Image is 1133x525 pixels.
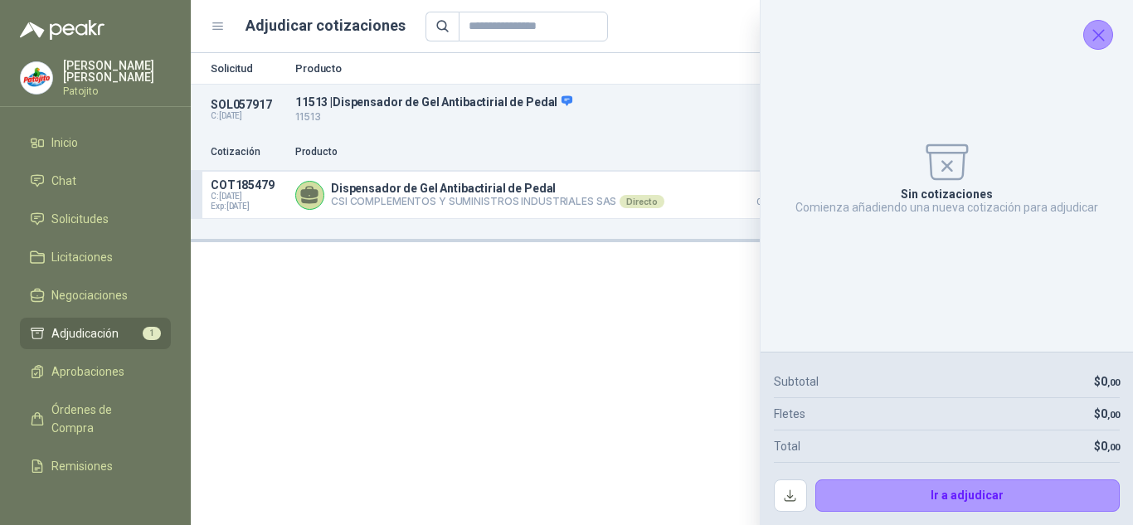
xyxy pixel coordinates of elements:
div: Directo [620,195,664,208]
p: Producto [295,63,874,74]
span: ,00 [1107,410,1120,420]
span: 1 [143,327,161,340]
p: Total [774,437,800,455]
span: ,00 [1107,442,1120,453]
p: Solicitud [211,63,285,74]
span: Negociaciones [51,286,128,304]
p: SOL057917 [211,98,285,111]
span: Inicio [51,134,78,152]
a: Remisiones [20,450,171,482]
a: Inicio [20,127,171,158]
span: Remisiones [51,457,113,475]
p: Comienza añadiendo una nueva cotización para adjudicar [795,201,1098,214]
span: 0 [1101,440,1120,453]
p: 11513 [295,109,874,125]
img: Company Logo [21,62,52,94]
h1: Adjudicar cotizaciones [246,14,406,37]
a: Chat [20,165,171,197]
p: $ [1094,372,1120,391]
p: Producto [295,144,722,160]
span: Adjudicación [51,324,119,343]
p: Precio [732,144,814,160]
p: Subtotal [774,372,819,391]
span: Licitaciones [51,248,113,266]
a: Aprobaciones [20,356,171,387]
p: $ [1094,405,1120,423]
p: $ [1094,437,1120,455]
span: Órdenes de Compra [51,401,155,437]
button: Ir a adjudicar [815,479,1121,513]
p: 11513 | Dispensador de Gel Antibactirial de Pedal [295,95,874,109]
a: Negociaciones [20,280,171,311]
span: ,00 [1107,377,1120,388]
span: Exp: [DATE] [211,202,285,211]
p: [PERSON_NAME] [PERSON_NAME] [63,60,171,83]
span: Chat [51,172,76,190]
span: C: [DATE] [211,192,285,202]
p: C: [DATE] [211,111,285,121]
span: Crédito 30 días [732,198,814,207]
p: Patojito [63,86,171,96]
span: Solicitudes [51,210,109,228]
p: COT185479 [211,178,285,192]
span: 0 [1101,407,1120,420]
a: Órdenes de Compra [20,394,171,444]
span: Aprobaciones [51,362,124,381]
p: $ 249.900 [732,178,814,207]
a: Licitaciones [20,241,171,273]
p: Sin cotizaciones [901,187,993,201]
p: Fletes [774,405,805,423]
p: CSI COMPLEMENTOS Y SUMINISTROS INDUSTRIALES SAS [331,195,664,208]
a: Adjudicación1 [20,318,171,349]
p: Dispensador de Gel Antibactirial de Pedal [331,182,664,195]
img: Logo peakr [20,20,105,40]
a: Solicitudes [20,203,171,235]
span: 0 [1101,375,1120,388]
p: Cotización [211,144,285,160]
